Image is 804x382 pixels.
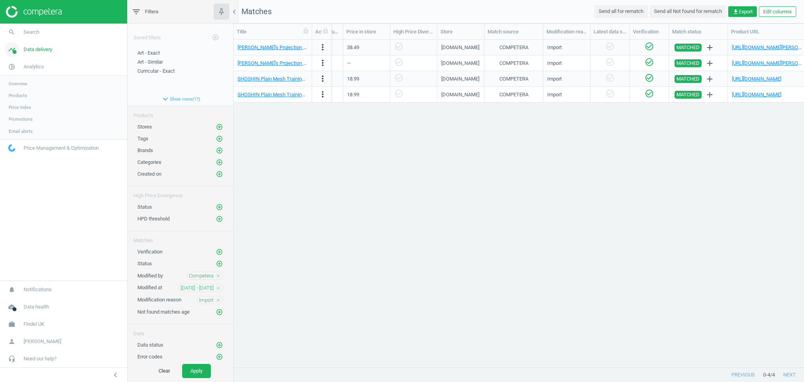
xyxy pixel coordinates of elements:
i: add_circle_outline [212,34,219,41]
div: Match source [488,28,540,35]
span: Import [199,297,214,304]
span: Need our help? [24,355,57,362]
span: Modification reason [137,297,181,303]
span: Matches [241,7,272,16]
i: check_circle_outline [394,42,404,51]
span: Findel UK [24,321,44,328]
span: Data delivery [24,46,52,53]
div: Product URL [731,28,803,35]
div: High Price Divergence [393,28,434,35]
i: get_app [733,9,739,15]
button: Send all for rematch [594,5,648,18]
div: Title [237,28,309,35]
button: previous [723,368,763,382]
div: 9.53% [300,88,339,101]
div: Store [440,28,481,35]
div: Verification [633,28,665,35]
div: 38.49 [347,40,386,54]
button: add [703,41,716,54]
span: Data health [24,303,49,310]
i: check_circle_outline [394,57,404,67]
button: get_appExport [728,6,757,17]
i: more_vert [318,90,327,99]
i: headset_mic [4,351,19,366]
span: Export [733,8,753,15]
div: Match status [672,28,724,35]
button: add_circle_outline [216,215,223,223]
span: Competera [189,272,214,279]
div: Modification reason [546,28,587,35]
span: Categories [137,159,161,165]
span: Overview [9,81,27,87]
span: Modified by [137,273,163,279]
img: wGWNvw8QSZomAAAAABJRU5ErkJggg== [8,144,15,152]
span: MATCHED [676,91,700,99]
button: add [703,57,716,70]
i: add_circle_outline [216,123,223,130]
i: pie_chart_outlined [4,59,19,74]
span: [DATE] - [DATE] [181,285,214,292]
div: Price in store [346,28,387,35]
i: more_vert [318,42,327,52]
div: [DOMAIN_NAME] [441,60,479,67]
span: MATCHED [676,44,700,51]
i: timeline [4,42,19,57]
div: Import [547,60,562,67]
i: check_circle_outline [645,73,654,83]
span: Verification [137,249,163,255]
img: ajHJNr6hYgQAAAAASUVORK5CYII= [6,6,62,18]
div: — [347,56,386,70]
i: more_vert [318,58,327,68]
i: check_circle_outline [605,89,615,98]
div: — [300,56,339,70]
i: check_circle_outline [605,42,615,51]
button: add [703,72,716,86]
div: [DOMAIN_NAME] [441,75,479,83]
a: SHOSHIN Plain Mesh Training Bibs - Youth - Blue - Pack of 10 10 Pack [238,92,393,97]
div: [DOMAIN_NAME] [441,91,479,98]
span: Price index [9,104,31,110]
i: work [4,317,19,332]
button: Edit columns [759,6,796,17]
button: add_circle_outline [216,147,223,154]
i: add_circle_outline [216,309,223,316]
span: Error codes [137,354,163,360]
button: add_circle_outline [216,135,223,143]
div: Matches [128,231,233,244]
i: add_circle_outline [216,204,223,211]
i: filter_list [132,7,141,17]
span: 0 - 4 [763,371,770,378]
span: Created on [137,171,161,177]
i: check_circle_outline [645,57,654,67]
span: [PERSON_NAME] [24,338,61,345]
i: chevron_left [230,7,239,17]
i: check_circle_outline [645,42,654,51]
button: add_circle_outline [216,308,223,316]
span: Curricular - Exact [137,68,175,74]
span: Not found matches age [137,309,190,315]
span: Price Management & Optimization [24,145,99,152]
button: add_circle_outline [216,170,223,178]
button: Clear [150,364,178,378]
div: Products [128,106,233,119]
i: check_circle_outline [394,89,404,98]
span: Brands [137,147,153,153]
span: Email alerts [9,128,33,134]
button: add_circle_outline [216,260,223,268]
i: add_circle_outline [216,342,223,349]
i: notifications [4,282,19,297]
i: more_vert [318,74,327,83]
button: more_vert [318,90,327,100]
button: add [703,88,716,101]
span: MATCHED [676,59,700,67]
div: COMPETERA [499,60,528,67]
a: [PERSON_NAME]'s Projection Map 1 Each [238,44,329,50]
div: Data [128,324,233,337]
div: High Price Divergence [128,186,233,199]
i: close [216,285,221,291]
button: add_circle_outline [208,29,223,46]
a: SHOSHIN Plain Mesh Training Bibs - Kids - Blue - Pack of 10 10 Pack [238,76,390,82]
i: check_circle_outline [605,57,615,67]
button: add_circle_outline [216,353,223,361]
